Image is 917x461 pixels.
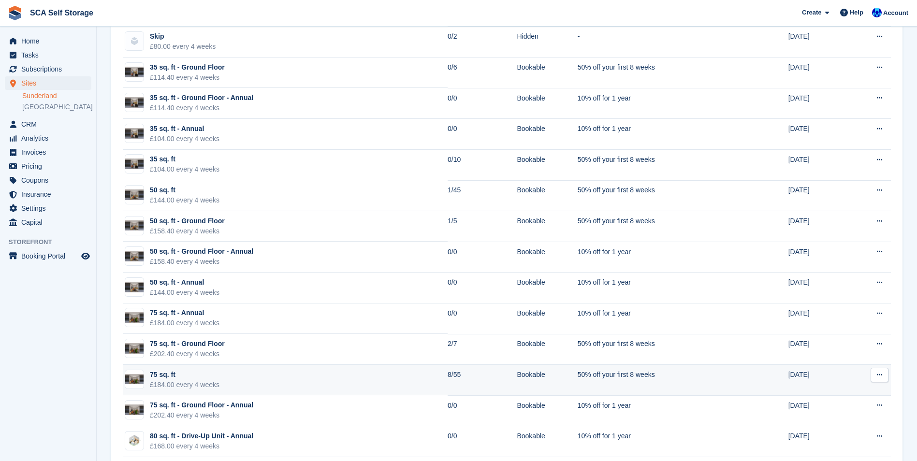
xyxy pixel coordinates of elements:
td: Bookable [517,180,577,211]
td: [DATE] [788,119,847,150]
a: menu [5,48,91,62]
img: 35%20SQ.FT.jpg [125,158,144,169]
td: [DATE] [788,334,847,365]
img: 50%20SQ.FT.jpg [125,220,144,231]
a: menu [5,117,91,131]
img: 35%20SQ.FT.jpg [125,67,144,77]
a: menu [5,216,91,229]
img: 75%20SQ.FT.jpg [125,312,144,323]
td: Bookable [517,395,577,426]
td: Bookable [517,365,577,396]
div: 35 sq. ft - Ground Floor [150,62,225,72]
td: Hidden [517,27,577,58]
td: Bookable [517,211,577,242]
div: 50 sq. ft - Ground Floor [150,216,225,226]
td: [DATE] [788,58,847,88]
td: Bookable [517,58,577,88]
a: menu [5,173,91,187]
td: 0/0 [448,395,517,426]
span: Pricing [21,159,79,173]
td: 0/0 [448,119,517,150]
img: 75%20SQ.FT.jpg [125,343,144,354]
img: blank-unit-type-icon-ffbac7b88ba66c5e286b0e438baccc4b9c83835d4c34f86887a83fc20ec27e7b.svg [125,32,144,50]
span: Sites [21,76,79,90]
div: £104.00 every 4 weeks [150,134,219,144]
div: 75 sq. ft - Ground Floor - Annual [150,400,253,410]
img: 50%20SQ.FT.jpg [125,282,144,292]
a: Sunderland [22,91,91,101]
a: menu [5,249,91,263]
td: 0/0 [448,303,517,334]
td: 0/0 [448,242,517,273]
td: 10% off for 1 year [578,119,743,150]
td: Bookable [517,426,577,457]
td: 0/0 [448,426,517,457]
span: Booking Portal [21,249,79,263]
a: menu [5,145,91,159]
td: [DATE] [788,27,847,58]
span: Storefront [9,237,96,247]
span: Tasks [21,48,79,62]
img: 35%20SQ.FT.jpg [125,128,144,139]
div: £168.00 every 4 weeks [150,441,253,451]
td: 10% off for 1 year [578,303,743,334]
td: 10% off for 1 year [578,242,743,273]
div: £184.00 every 4 weeks [150,318,219,328]
span: Home [21,34,79,48]
td: 10% off for 1 year [578,395,743,426]
td: 0/2 [448,27,517,58]
a: menu [5,62,91,76]
img: stora-icon-8386f47178a22dfd0bd8f6a31ec36ba5ce8667c1dd55bd0f319d3a0aa187defe.svg [8,6,22,20]
td: [DATE] [788,303,847,334]
td: 10% off for 1 year [578,88,743,119]
div: £114.40 every 4 weeks [150,103,253,113]
a: [GEOGRAPHIC_DATA] [22,102,91,112]
td: 10% off for 1 year [578,273,743,303]
td: [DATE] [788,180,847,211]
td: Bookable [517,273,577,303]
td: [DATE] [788,395,847,426]
td: 0/0 [448,273,517,303]
div: 75 sq. ft - Ground Floor [150,339,225,349]
div: Skip [150,31,216,42]
div: £80.00 every 4 weeks [150,42,216,52]
div: 80 sq. ft - Drive-Up Unit - Annual [150,431,253,441]
span: Subscriptions [21,62,79,76]
span: Invoices [21,145,79,159]
span: Analytics [21,131,79,145]
td: 50% off your first 8 weeks [578,211,743,242]
div: £202.40 every 4 weeks [150,410,253,420]
img: 50%20SQ.FT.jpg [125,189,144,200]
td: 1/45 [448,180,517,211]
td: [DATE] [788,426,847,457]
td: 50% off your first 8 weeks [578,58,743,88]
td: 50% off your first 8 weeks [578,365,743,396]
div: £202.40 every 4 weeks [150,349,225,359]
td: 2/7 [448,334,517,365]
a: menu [5,187,91,201]
td: [DATE] [788,88,847,119]
a: menu [5,76,91,90]
td: Bookable [517,334,577,365]
a: SCA Self Storage [26,5,97,21]
img: Kelly Neesham [872,8,882,17]
a: menu [5,131,91,145]
span: Coupons [21,173,79,187]
img: 75%20SQ.FT.jpg [125,374,144,385]
td: 50% off your first 8 weeks [578,334,743,365]
td: 10% off for 1 year [578,426,743,457]
img: 75%20SQ.FT.jpg [125,404,144,415]
a: menu [5,202,91,215]
td: [DATE] [788,273,847,303]
span: Create [802,8,821,17]
span: Help [850,8,863,17]
td: 8/55 [448,365,517,396]
span: CRM [21,117,79,131]
td: 0/6 [448,58,517,88]
span: Account [883,8,908,18]
div: £158.40 every 4 weeks [150,226,225,236]
div: £114.40 every 4 weeks [150,72,225,83]
td: [DATE] [788,242,847,273]
span: Insurance [21,187,79,201]
div: 50 sq. ft [150,185,219,195]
